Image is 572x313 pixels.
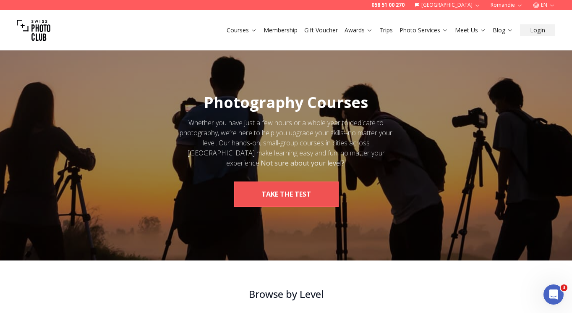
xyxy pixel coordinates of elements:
a: Trips [379,26,393,34]
button: Meet Us [452,24,489,36]
a: Photo Services [400,26,448,34]
span: Photography Courses [204,92,368,113]
div: Whether you have just a few hours or a whole year to dedicate to photography, we’re here to help ... [172,118,400,168]
a: Courses [227,26,257,34]
iframe: Intercom live chat [543,284,564,305]
button: Gift Voucher [301,24,341,36]
button: take the test [234,181,339,207]
a: Gift Voucher [304,26,338,34]
button: Blog [489,24,517,36]
button: Courses [223,24,260,36]
a: Membership [264,26,298,34]
button: Photo Services [396,24,452,36]
a: 058 51 00 270 [371,2,405,8]
img: Swiss photo club [17,13,50,47]
button: Awards [341,24,376,36]
h3: Browse by Level [78,287,494,301]
button: Trips [376,24,396,36]
button: Login [520,24,555,36]
button: Membership [260,24,301,36]
strong: Not sure about your level? [261,158,345,168]
a: Awards [345,26,373,34]
span: 3 [561,284,567,291]
a: Blog [493,26,513,34]
a: Meet Us [455,26,486,34]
